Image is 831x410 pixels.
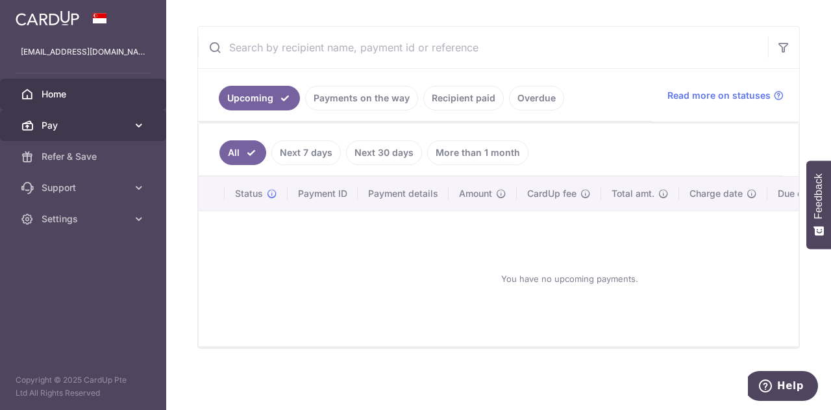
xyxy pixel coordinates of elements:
a: Recipient paid [423,86,504,110]
a: Overdue [509,86,564,110]
a: Next 7 days [271,140,341,165]
th: Payment ID [288,177,358,211]
a: More than 1 month [427,140,528,165]
span: Total amt. [612,187,654,200]
span: CardUp fee [527,187,577,200]
a: Read more on statuses [667,89,784,102]
a: Payments on the way [305,86,418,110]
span: Status [235,187,263,200]
a: All [219,140,266,165]
img: CardUp [16,10,79,26]
iframe: Opens a widget where you can find more information [748,371,818,404]
span: Settings [42,212,127,225]
span: Home [42,88,127,101]
span: Due date [778,187,817,200]
a: Upcoming [219,86,300,110]
span: Support [42,181,127,194]
span: Amount [459,187,492,200]
span: Pay [42,119,127,132]
p: [EMAIL_ADDRESS][DOMAIN_NAME] [21,45,145,58]
span: Charge date [689,187,743,200]
a: Next 30 days [346,140,422,165]
span: Feedback [813,173,825,219]
th: Payment details [358,177,449,211]
button: Feedback - Show survey [806,160,831,249]
span: Read more on statuses [667,89,771,102]
input: Search by recipient name, payment id or reference [198,27,768,68]
span: Refer & Save [42,150,127,163]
